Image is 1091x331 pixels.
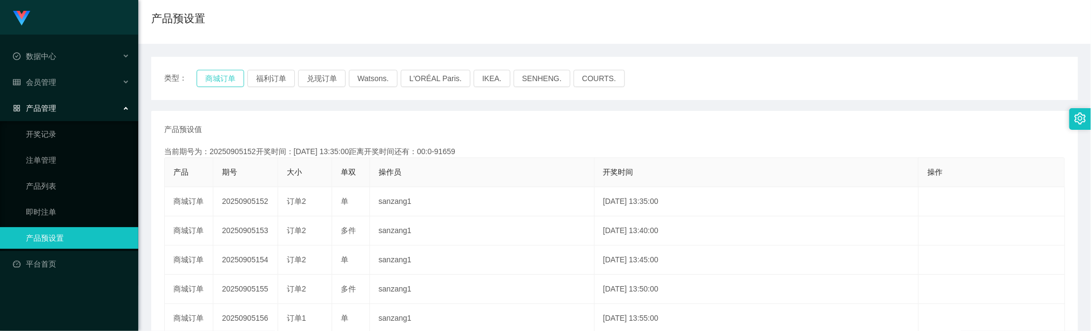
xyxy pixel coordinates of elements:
span: 订单2 [287,284,306,293]
span: 大小 [287,168,302,176]
td: [DATE] 13:35:00 [595,187,919,216]
span: 订单2 [287,255,306,264]
a: 产品预设置 [26,227,130,249]
td: 20250905155 [213,275,278,304]
td: 20250905152 [213,187,278,216]
button: SENHENG. [514,70,570,87]
span: 产品预设值 [164,124,202,135]
td: sanzang1 [370,246,595,275]
td: 商城订单 [165,216,213,246]
i: 图标: appstore-o [13,104,21,112]
td: [DATE] 13:45:00 [595,246,919,275]
td: 商城订单 [165,246,213,275]
span: 产品管理 [13,104,56,112]
button: 福利订单 [247,70,295,87]
a: 图标: dashboard平台首页 [13,253,130,275]
span: 期号 [222,168,237,176]
div: 当前期号为：20250905152开奖时间：[DATE] 13:35:00距离开奖时间还有：00:0-91659 [164,146,1065,157]
span: 产品 [173,168,188,176]
span: 会员管理 [13,78,56,87]
h1: 产品预设置 [151,10,205,27]
a: 注单管理 [26,149,130,171]
img: logo.9652507e.png [13,11,30,26]
td: 商城订单 [165,187,213,216]
span: 操作员 [379,168,401,176]
span: 多件 [341,284,356,293]
span: 单 [341,197,348,206]
td: sanzang1 [370,216,595,246]
span: 订单2 [287,197,306,206]
a: 产品列表 [26,175,130,197]
span: 订单1 [287,314,306,322]
button: 兑现订单 [298,70,346,87]
i: 图标: check-circle-o [13,52,21,60]
i: 图标: setting [1074,112,1086,124]
td: 20250905153 [213,216,278,246]
button: L'ORÉAL Paris. [401,70,470,87]
button: IKEA. [474,70,510,87]
td: 20250905154 [213,246,278,275]
span: 单 [341,255,348,264]
span: 单 [341,314,348,322]
span: 数据中心 [13,52,56,61]
td: sanzang1 [370,187,595,216]
span: 操作 [927,168,942,176]
i: 图标: table [13,78,21,86]
button: Watsons. [349,70,398,87]
span: 单双 [341,168,356,176]
a: 即时注单 [26,201,130,223]
td: 商城订单 [165,275,213,304]
button: COURTS. [574,70,625,87]
span: 开奖时间 [603,168,634,176]
button: 商城订单 [197,70,244,87]
span: 订单2 [287,226,306,235]
td: [DATE] 13:50:00 [595,275,919,304]
span: 多件 [341,226,356,235]
td: [DATE] 13:40:00 [595,216,919,246]
td: sanzang1 [370,275,595,304]
a: 开奖记录 [26,123,130,145]
span: 类型： [164,70,197,87]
